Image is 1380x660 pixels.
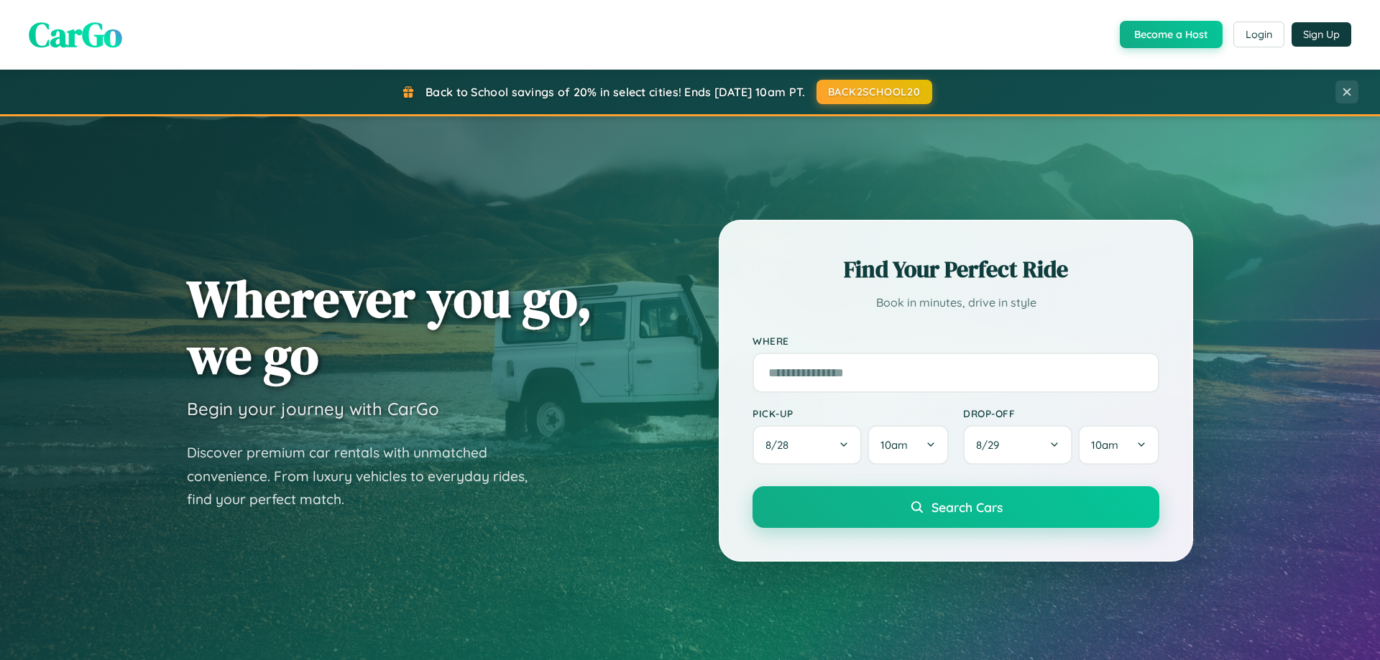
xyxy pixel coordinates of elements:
button: 8/28 [753,425,862,465]
button: 10am [868,425,949,465]
h2: Find Your Perfect Ride [753,254,1159,285]
span: 8 / 28 [765,438,796,452]
label: Pick-up [753,407,949,419]
span: Back to School savings of 20% in select cities! Ends [DATE] 10am PT. [425,85,805,99]
p: Discover premium car rentals with unmatched convenience. From luxury vehicles to everyday rides, ... [187,441,546,511]
h1: Wherever you go, we go [187,270,592,384]
button: Become a Host [1120,21,1223,48]
span: Search Cars [931,499,1003,515]
h3: Begin your journey with CarGo [187,398,439,419]
label: Where [753,335,1159,347]
button: 10am [1078,425,1159,465]
button: Sign Up [1292,22,1351,47]
button: Login [1233,22,1284,47]
span: CarGo [29,11,122,58]
button: Search Cars [753,486,1159,528]
button: BACK2SCHOOL20 [816,80,932,104]
span: 10am [1091,438,1118,452]
p: Book in minutes, drive in style [753,292,1159,313]
label: Drop-off [963,407,1159,419]
span: 8 / 29 [976,438,1006,452]
span: 10am [880,438,908,452]
button: 8/29 [963,425,1072,465]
